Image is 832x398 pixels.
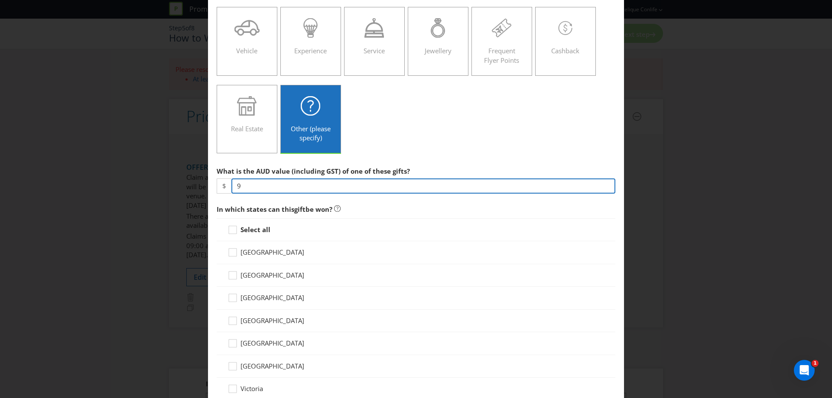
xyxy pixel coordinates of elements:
span: 1 [812,360,819,367]
span: [GEOGRAPHIC_DATA] [240,293,304,302]
span: In which states [217,205,266,214]
span: [GEOGRAPHIC_DATA] [240,271,304,279]
span: Real Estate [231,124,263,133]
span: [GEOGRAPHIC_DATA] [240,248,304,256]
span: Jewellery [425,46,452,55]
span: Frequent Flyer Points [484,46,519,64]
span: What is the AUD value (including GST) of one of these gifts? [217,167,410,175]
span: Victoria [240,384,263,393]
span: Cashback [551,46,579,55]
span: Service [364,46,385,55]
span: $ [217,178,231,194]
strong: Select all [240,225,270,234]
span: [GEOGRAPHIC_DATA] [240,339,304,347]
span: [GEOGRAPHIC_DATA] [240,362,304,370]
span: be won? [305,205,332,214]
span: [GEOGRAPHIC_DATA] [240,316,304,325]
iframe: Intercom live chat [794,360,815,381]
span: gift [294,205,305,214]
span: Experience [294,46,327,55]
span: can this [268,205,294,214]
input: e.g. 100 [231,178,615,194]
span: Vehicle [236,46,257,55]
span: Other (please specify) [291,124,331,142]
